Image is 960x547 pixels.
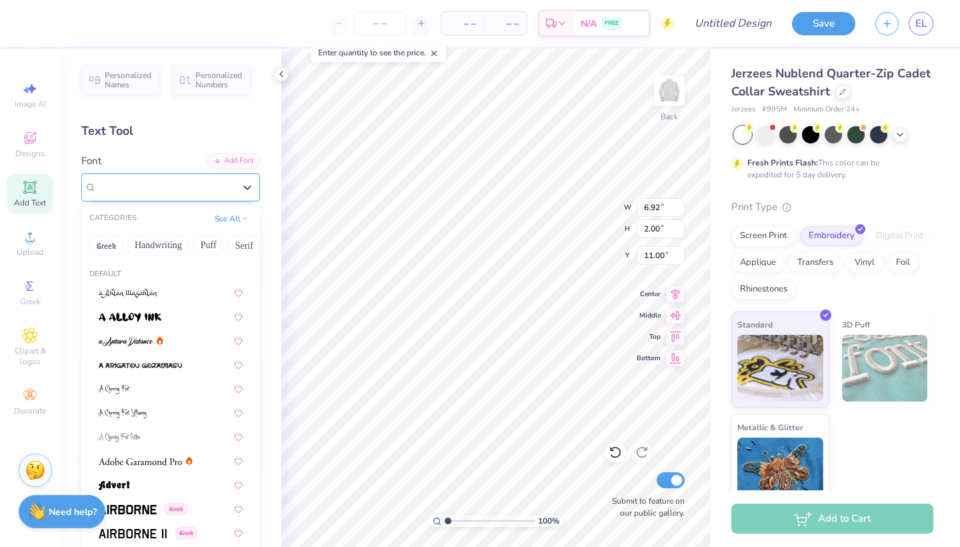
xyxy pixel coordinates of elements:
[538,515,559,527] span: 100 %
[99,289,158,298] img: a Ahlan Wasahlan
[175,527,197,539] span: Greek
[449,17,476,31] span: – –
[99,481,130,490] img: Advert
[17,247,43,257] span: Upload
[99,433,140,442] img: A Charming Font Outline
[354,11,406,35] input: – –
[99,409,147,418] img: A Charming Font Leftleaning
[637,332,661,342] span: Top
[737,335,823,402] img: Standard
[99,385,130,394] img: A Charming Font
[165,503,187,515] span: Greek
[492,17,519,31] span: – –
[81,153,101,169] label: Font
[99,457,182,466] img: Adobe Garamond Pro
[14,406,46,416] span: Decorate
[731,253,785,273] div: Applique
[731,226,796,246] div: Screen Print
[887,253,919,273] div: Foil
[731,65,931,99] span: Jerzees Nublend Quarter-Zip Cadet Collar Sweatshirt
[909,12,933,35] a: EL
[99,337,153,346] img: a Antara Distance
[605,495,685,519] label: Submit to feature on our public gallery.
[311,43,446,62] div: Enter quantity to see the price.
[105,71,152,89] span: Personalized Names
[731,280,796,300] div: Rhinestones
[842,318,870,332] span: 3D Puff
[15,99,46,109] span: Image AI
[762,104,787,115] span: # 995M
[20,296,41,307] span: Greek
[637,311,661,320] span: Middle
[792,12,855,35] button: Save
[747,157,911,181] div: This color can be expedited for 5 day delivery.
[731,199,933,215] div: Print Type
[731,104,755,115] span: Jerzees
[81,269,260,280] div: Default
[14,197,46,208] span: Add Text
[637,354,661,363] span: Bottom
[99,361,182,370] img: a Arigatou Gozaimasu
[99,529,167,538] img: Airborne II
[211,212,252,225] button: See All
[15,148,45,159] span: Designs
[789,253,842,273] div: Transfers
[842,335,928,402] img: 3D Puff
[737,318,773,332] span: Standard
[7,346,53,367] span: Clipart & logos
[49,506,97,518] strong: Need help?
[737,438,823,504] img: Metallic & Glitter
[81,122,260,140] div: Text Tool
[99,505,157,514] img: Airborne
[605,19,619,28] span: FREE
[846,253,883,273] div: Vinyl
[127,235,189,256] button: Handwriting
[656,77,683,104] img: Back
[637,290,661,299] span: Center
[793,104,860,115] span: Minimum Order: 24 +
[99,313,161,322] img: a Alloy Ink
[89,213,137,224] div: CATEGORIES
[867,226,932,246] div: Digital Print
[89,235,123,256] button: Greek
[228,235,261,256] button: Serif
[581,17,597,31] span: N/A
[737,420,803,434] span: Metallic & Glitter
[800,226,863,246] div: Embroidery
[193,235,224,256] button: Puff
[684,10,782,37] input: Untitled Design
[915,16,927,31] span: EL
[195,71,243,89] span: Personalized Numbers
[207,153,260,169] div: Add Font
[661,111,678,123] div: Back
[747,157,818,168] strong: Fresh Prints Flash:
